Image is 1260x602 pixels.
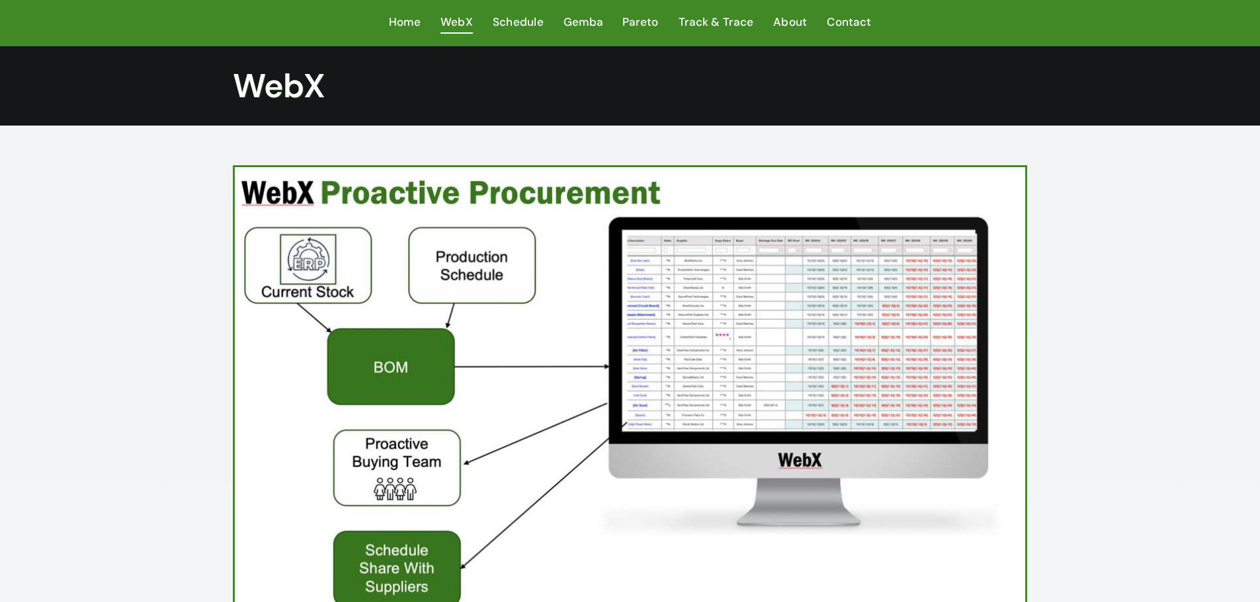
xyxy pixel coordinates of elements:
[827,13,871,32] span: Contact
[622,13,659,32] span: Pareto
[679,13,753,33] a: Track & Trace
[441,13,473,32] span: WebX
[493,13,544,33] a: Schedule
[827,13,871,33] a: Contact
[564,13,603,32] span: Gemba
[441,13,473,33] a: WebX
[389,13,421,32] span: Home
[679,13,753,32] span: Track & Trace
[773,13,807,33] a: About
[622,13,659,33] a: Pareto
[389,13,421,33] a: Home
[773,13,807,32] span: About
[564,13,603,33] a: Gemba
[233,66,1027,106] h1: WebX
[493,13,544,32] span: Schedule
